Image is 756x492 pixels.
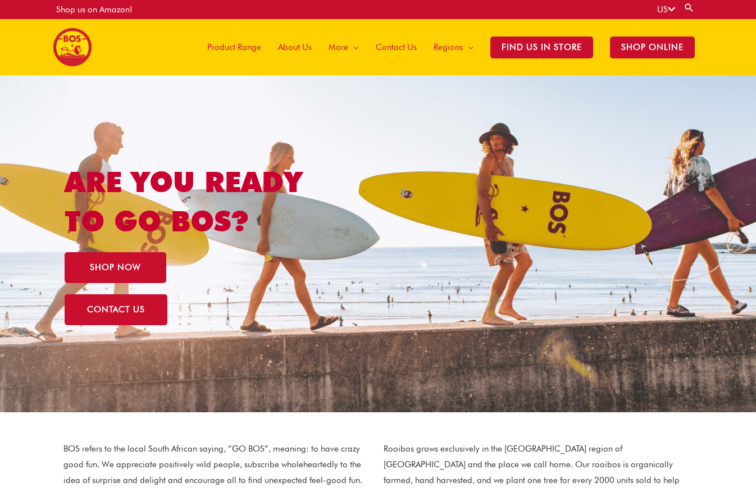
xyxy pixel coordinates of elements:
a: Product Range [199,19,270,75]
a: About Us [270,19,320,75]
span: Contact Us [376,30,417,64]
span: SHOP NOW [90,263,141,272]
a: Find Us in Store [482,19,602,75]
a: SHOP NOW [65,252,166,283]
span: About Us [278,30,312,64]
span: SHOP ONLINE [610,37,695,58]
a: SHOP ONLINE [602,19,703,75]
a: CONTACT US [65,294,167,325]
nav: Site Navigation [190,19,703,75]
span: More [329,30,348,64]
a: US [657,4,675,15]
h1: ARE YOU READY TO GO BOS? [65,162,348,241]
a: Contact Us [367,19,425,75]
span: Product Range [207,30,261,64]
p: BOS refers to the local South African saying, “GO BOS”, meaning: to have crazy good fun. We appre... [63,441,372,489]
span: CONTACT US [87,306,145,314]
a: Regions [425,19,482,75]
span: Find Us in Store [490,37,593,58]
a: More [320,19,367,75]
a: Search button [684,2,695,13]
span: Regions [434,30,463,64]
img: BOS United States [53,28,92,66]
